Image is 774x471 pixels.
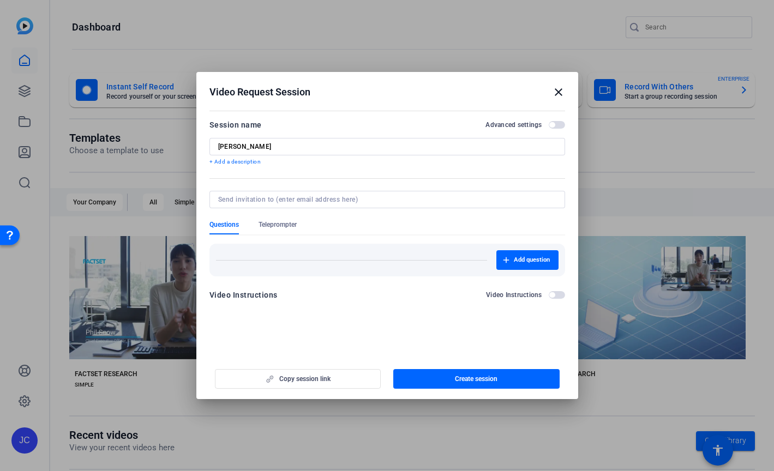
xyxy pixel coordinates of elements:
[209,118,262,131] div: Session name
[485,120,542,129] h2: Advanced settings
[209,220,239,229] span: Questions
[486,291,542,299] h2: Video Instructions
[259,220,297,229] span: Teleprompter
[552,86,565,99] mat-icon: close
[218,195,552,204] input: Send invitation to (enter email address here)
[514,256,550,264] span: Add question
[218,142,556,151] input: Enter Session Name
[209,288,278,301] div: Video Instructions
[455,375,497,383] span: Create session
[393,369,560,389] button: Create session
[209,158,565,166] p: + Add a description
[209,86,565,99] div: Video Request Session
[496,250,559,270] button: Add question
